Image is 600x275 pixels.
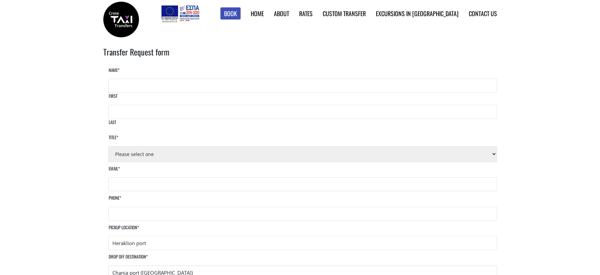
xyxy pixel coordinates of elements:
[274,9,289,18] a: About
[220,7,241,20] a: Book
[103,15,139,22] a: Crete Taxi Transfers | Crete Taxi Transfers search results | Crete Taxi Transfers
[108,253,148,265] label: Drop off destination
[376,9,459,18] a: Excursions in [GEOGRAPHIC_DATA]
[323,9,366,18] a: Custom Transfer
[108,165,120,177] label: Email
[299,9,313,18] a: Rates
[108,119,116,131] label: Last
[108,134,118,146] label: Title
[251,9,264,18] a: Home
[469,9,497,18] a: Contact us
[103,46,497,67] h2: Transfer Request form
[108,224,139,236] label: Pickup location
[108,195,121,206] label: Phone
[103,2,139,37] img: Crete Taxi Transfers | Crete Taxi Transfers search results | Crete Taxi Transfers
[108,93,117,105] label: First
[108,67,119,79] label: Name
[160,3,200,24] img: e-bannersEUERDF180X90.jpg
